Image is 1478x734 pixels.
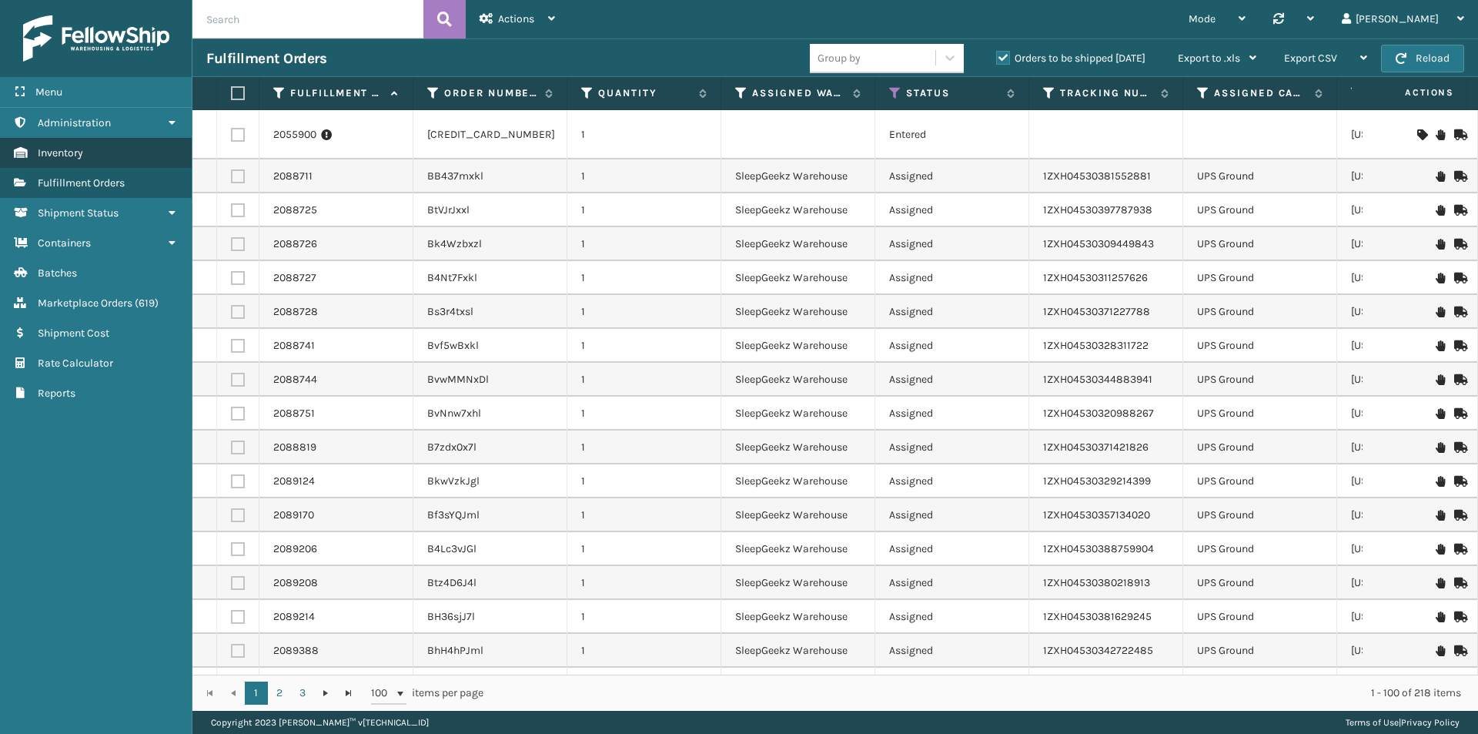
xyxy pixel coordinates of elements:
a: 1ZXH04530357134020 [1043,508,1150,521]
a: 1ZXH04530342722485 [1043,644,1153,657]
i: On Hold [1436,544,1445,555]
td: SleepGeekz Warehouse [721,397,875,431]
a: 1ZXH04530380218913 [1043,576,1150,589]
td: UPS Ground [1183,295,1337,329]
td: Assigned [875,329,1029,363]
td: 1 [567,397,721,431]
td: 1 [567,159,721,193]
span: Menu [35,85,62,99]
span: Shipment Status [38,206,119,220]
i: Mark as Shipped [1454,510,1463,521]
a: 2088744 [273,372,317,387]
a: 1ZXH04530311257626 [1043,271,1148,284]
td: 1 [567,566,721,600]
td: 1 [567,110,721,159]
a: BhH4hPJml [427,643,483,659]
td: 1 [567,600,721,634]
td: SleepGeekz Warehouse [721,329,875,363]
td: UPS Ground [1183,261,1337,295]
td: Assigned [875,600,1029,634]
td: SleepGeekz Warehouse [721,498,875,532]
td: Assigned [875,261,1029,295]
span: Administration [38,116,111,129]
a: 2089206 [273,541,317,557]
span: Inventory [38,146,83,159]
a: 1ZXH04530320988267 [1043,407,1154,420]
td: 1 [567,498,721,532]
td: Assigned [875,532,1029,566]
i: On Hold [1436,205,1445,216]
h3: Fulfillment Orders [206,49,326,68]
td: SleepGeekz Warehouse [721,532,875,566]
i: On Hold [1436,510,1445,521]
td: Assigned [875,668,1029,702]
a: B4Lc3vJGl [427,541,477,557]
img: logo [23,15,169,62]
i: On Hold [1436,171,1445,182]
span: Fulfillment Orders [38,176,125,189]
a: BkwVzkJgl [427,474,480,489]
td: UPS Ground [1183,498,1337,532]
i: On Hold [1436,340,1445,351]
label: Order Number [444,86,537,100]
a: 1ZXH04530371227788 [1043,305,1150,318]
i: Mark as Shipped [1454,273,1463,283]
td: UPS Ground [1183,397,1337,431]
i: On Hold [1436,273,1445,283]
td: 1 [567,295,721,329]
td: 1 [567,634,721,668]
a: 2055900 [273,127,316,142]
a: BB437mxkl [427,169,483,184]
a: BvNnw7xhl [427,406,481,421]
td: Assigned [875,431,1029,464]
td: SleepGeekz Warehouse [721,159,875,193]
span: Shipment Cost [38,327,109,340]
span: items per page [371,682,483,705]
p: Copyright 2023 [PERSON_NAME]™ v [TECHNICAL_ID] [211,711,429,734]
span: Marketplace Orders [38,297,132,310]
i: On Hold [1436,578,1445,588]
a: 3 [291,682,314,705]
a: BH36sjJ7l [427,609,475,625]
label: Status [906,86,999,100]
td: UPS Ground [1183,634,1337,668]
span: Export to .xls [1178,52,1240,65]
a: 2089124 [273,474,315,489]
td: Assigned [875,295,1029,329]
label: Fulfillment Order Id [290,86,383,100]
td: UPS Ground [1183,363,1337,397]
a: 1ZXH04530381552881 [1043,169,1151,183]
span: Go to the next page [319,687,332,699]
a: 2088725 [273,203,317,218]
i: On Hold [1436,645,1445,656]
td: SleepGeekz Warehouse [721,261,875,295]
a: BvwMMNxDl [427,372,489,387]
td: 1 [567,464,721,498]
td: SleepGeekz Warehouse [721,668,875,702]
a: 2088741 [273,338,315,354]
i: Mark as Shipped [1454,205,1463,216]
a: 1ZXH04530381629245 [1043,610,1152,623]
span: Reports [38,387,75,400]
i: Mark as Shipped [1454,374,1463,385]
a: Bk4Wzbxzl [427,236,482,252]
td: UPS Ground [1183,193,1337,227]
label: Quantity [598,86,691,100]
a: 1ZXH04530397787938 [1043,203,1152,216]
td: SleepGeekz Warehouse [721,431,875,464]
td: Assigned [875,363,1029,397]
td: UPS Ground [1183,159,1337,193]
td: SleepGeekz Warehouse [721,295,875,329]
a: 1ZXH04530309449843 [1043,237,1154,250]
td: Assigned [875,397,1029,431]
span: ( 619 ) [135,297,159,310]
td: 1 [567,329,721,363]
td: 1 [567,431,721,464]
a: 1 [245,682,268,705]
span: Actions [498,12,534,25]
span: Go to the last page [343,687,355,699]
i: On Hold [1436,442,1445,453]
i: Mark as Shipped [1454,645,1463,656]
i: On Hold [1436,374,1445,385]
i: Mark as Shipped [1454,408,1463,419]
